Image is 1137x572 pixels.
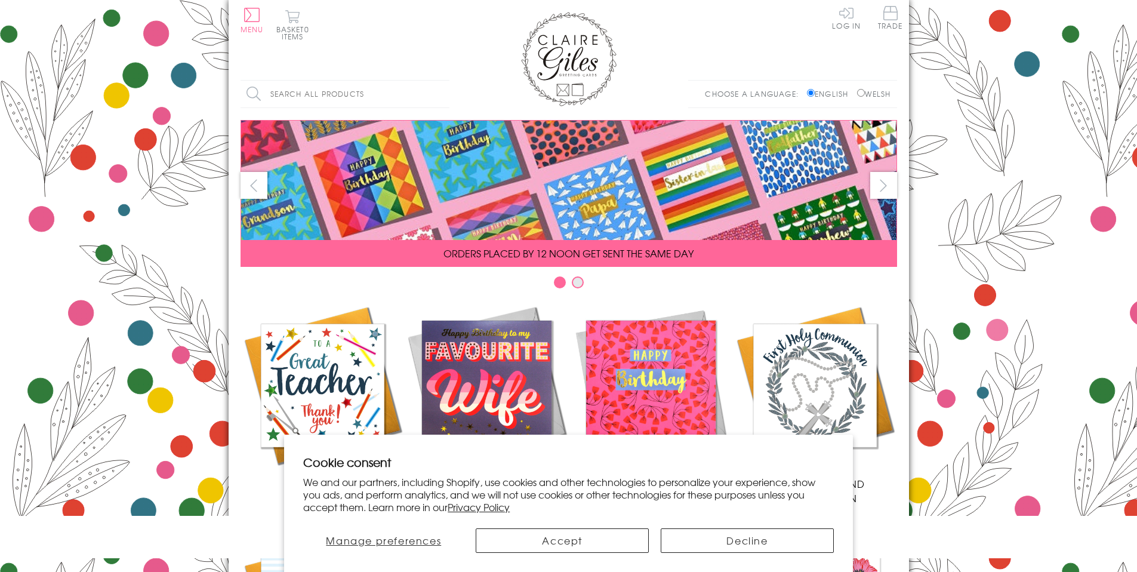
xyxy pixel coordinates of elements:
[857,89,865,97] input: Welsh
[554,276,566,288] button: Carousel Page 1 (Current Slide)
[303,528,464,553] button: Manage preferences
[870,172,897,199] button: next
[733,303,897,505] a: Communion and Confirmation
[282,24,309,42] span: 0 items
[857,88,891,99] label: Welsh
[832,6,861,29] a: Log In
[303,476,834,513] p: We and our partners, including Shopify, use cookies and other technologies to personalize your ex...
[521,12,617,106] img: Claire Giles Greetings Cards
[705,88,805,99] p: Choose a language:
[241,276,897,294] div: Carousel Pagination
[443,246,694,260] span: ORDERS PLACED BY 12 NOON GET SENT THE SAME DAY
[405,303,569,491] a: New Releases
[476,528,649,553] button: Accept
[241,24,264,35] span: Menu
[276,10,309,40] button: Basket0 items
[241,172,267,199] button: prev
[437,81,449,107] input: Search
[569,303,733,491] a: Birthdays
[878,6,903,32] a: Trade
[448,500,510,514] a: Privacy Policy
[807,89,815,97] input: English
[241,8,264,33] button: Menu
[241,81,449,107] input: Search all products
[878,6,903,29] span: Trade
[326,533,441,548] span: Manage preferences
[303,454,834,470] h2: Cookie consent
[807,88,854,99] label: English
[572,276,584,288] button: Carousel Page 2
[241,303,405,491] a: Academic
[661,528,834,553] button: Decline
